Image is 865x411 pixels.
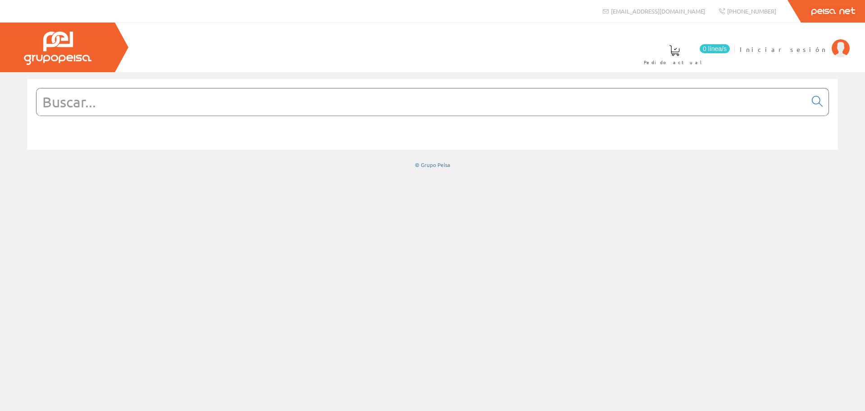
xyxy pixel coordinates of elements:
[700,44,730,53] span: 0 línea/s
[644,58,705,67] span: Pedido actual
[611,7,705,15] span: [EMAIL_ADDRESS][DOMAIN_NAME]
[740,37,850,46] a: Iniciar sesión
[727,7,776,15] span: [PHONE_NUMBER]
[27,161,838,169] div: © Grupo Peisa
[36,88,806,115] input: Buscar...
[24,32,91,65] img: Grupo Peisa
[740,45,827,54] span: Iniciar sesión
